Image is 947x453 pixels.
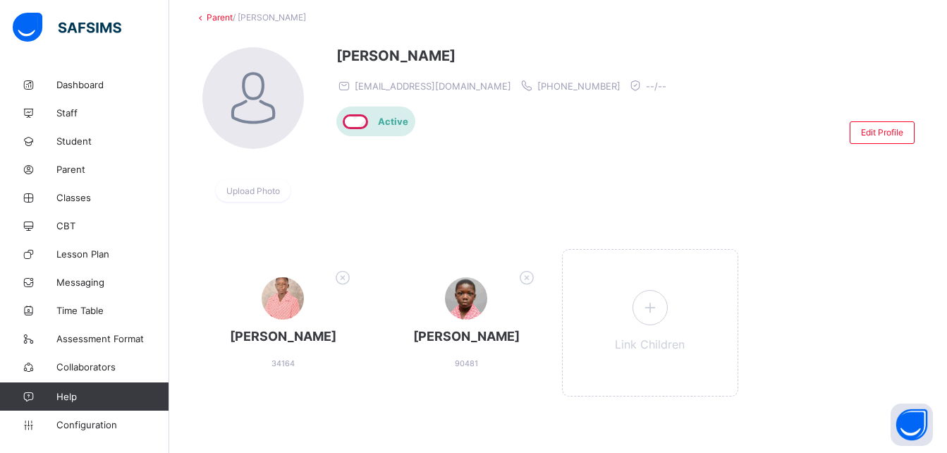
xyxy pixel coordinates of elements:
[56,419,169,430] span: Configuration
[56,107,169,119] span: Staff
[202,47,304,149] img: Jubril photo
[861,127,903,138] span: Edit Profile
[56,135,169,147] span: Student
[56,277,169,288] span: Messaging
[455,358,478,368] span: 90481
[56,248,169,260] span: Lesson Plan
[271,358,295,368] span: 34164
[56,333,169,344] span: Assessment Format
[56,220,169,231] span: CBT
[233,12,306,23] span: / [PERSON_NAME]
[13,13,121,42] img: safsims
[891,404,933,446] button: Open asap
[56,305,169,316] span: Time Table
[56,192,169,203] span: Classes
[209,329,357,344] span: [PERSON_NAME]
[56,164,169,175] span: Parent
[378,116,408,127] span: Active
[207,12,233,23] a: Parent
[56,361,169,373] span: Collaborators
[392,329,540,344] span: [PERSON_NAME]
[226,186,280,196] span: Upload Photo
[56,79,169,90] span: Dashboard
[336,47,673,64] span: [PERSON_NAME]
[355,80,511,92] span: [EMAIL_ADDRESS][DOMAIN_NAME]
[615,337,685,351] span: Link Children
[56,391,169,402] span: Help
[646,80,666,92] span: --/--
[537,80,621,92] span: [PHONE_NUMBER]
